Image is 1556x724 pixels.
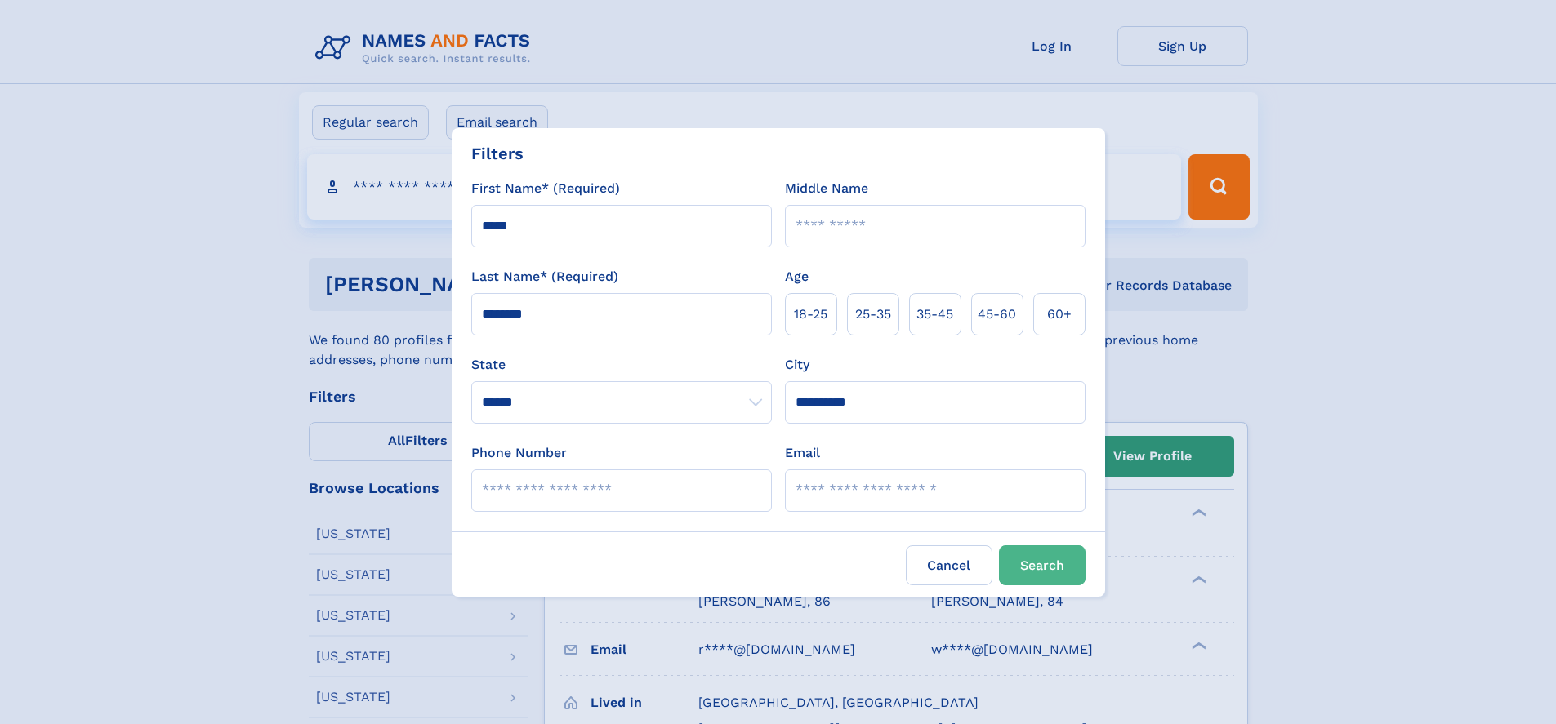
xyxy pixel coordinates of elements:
[794,304,827,324] span: 18‑25
[471,443,567,463] label: Phone Number
[471,141,524,166] div: Filters
[916,304,953,324] span: 35‑45
[999,545,1086,585] button: Search
[471,179,620,198] label: First Name* (Required)
[785,355,809,375] label: City
[1047,304,1072,324] span: 60+
[906,545,992,585] label: Cancel
[471,267,618,286] label: Last Name* (Required)
[785,443,820,463] label: Email
[471,355,772,375] label: State
[785,267,809,286] label: Age
[785,179,868,198] label: Middle Name
[855,304,891,324] span: 25‑35
[978,304,1016,324] span: 45‑60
